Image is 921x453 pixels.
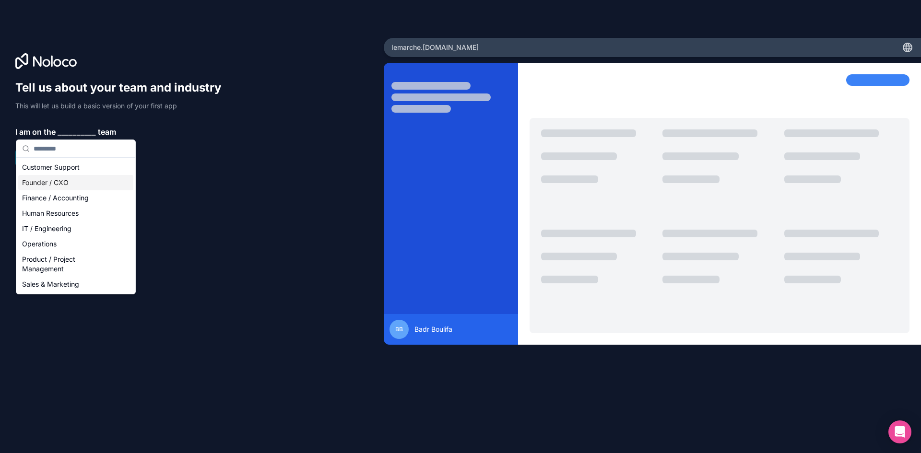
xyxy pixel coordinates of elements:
div: Operations [18,236,133,252]
span: lemarche .[DOMAIN_NAME] [391,43,479,52]
div: IT / Engineering [18,221,133,236]
span: I am on the [15,126,56,138]
div: Human Resources [18,206,133,221]
p: This will let us build a basic version of your first app [15,101,230,111]
div: Product / Project Management [18,252,133,277]
span: __________ [58,126,96,138]
span: team [98,126,116,138]
div: Suggestions [16,158,135,294]
div: Customer Support [18,160,133,175]
div: Founder / CXO [18,175,133,190]
div: Finance / Accounting [18,190,133,206]
h1: Tell us about your team and industry [15,80,230,95]
span: BB [395,325,403,333]
span: Badr Boulifa [414,325,452,334]
div: Sales & Marketing [18,277,133,292]
div: Open Intercom Messenger [888,420,911,443]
